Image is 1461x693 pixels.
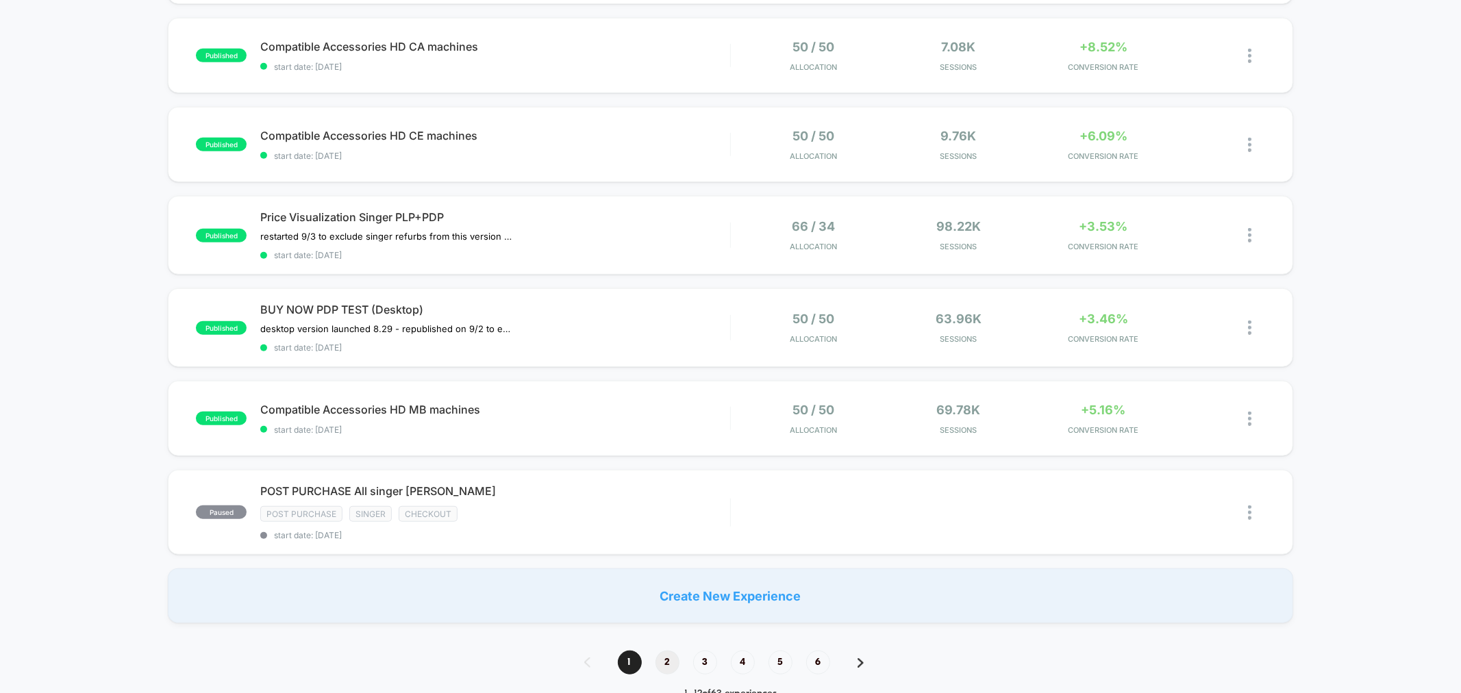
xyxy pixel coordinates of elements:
span: desktop version launched 8.29﻿ - republished on 9/2 to ensure OOS products dont show the buy now ... [260,323,514,334]
span: Sessions [890,425,1028,435]
span: published [196,138,247,151]
span: 3 [693,651,717,675]
span: +5.16% [1082,403,1126,417]
span: Allocation [790,151,838,161]
span: start date: [DATE] [260,425,729,435]
span: Price Visualization Singer PLP+PDP [260,210,729,224]
span: paused [196,505,247,519]
span: CONVERSION RATE [1034,425,1173,435]
img: close [1248,138,1251,152]
img: close [1248,412,1251,426]
span: +3.53% [1079,219,1128,234]
span: published [196,321,247,335]
span: Allocation [790,425,838,435]
img: close [1248,320,1251,335]
span: POST PURCHASE All singer [PERSON_NAME] [260,484,729,498]
span: Compatible Accessories HD CA machines [260,40,729,53]
span: 1 [618,651,642,675]
span: published [196,229,247,242]
span: Allocation [790,62,838,72]
span: Compatible Accessories HD CE machines [260,129,729,142]
span: +3.46% [1079,312,1128,326]
span: +8.52% [1079,40,1127,54]
span: 50 / 50 [793,40,835,54]
span: CONVERSION RATE [1034,151,1173,161]
span: 2 [655,651,679,675]
span: 9.76k [941,129,977,143]
span: start date: [DATE] [260,530,729,540]
span: Sessions [890,334,1028,344]
img: pagination forward [858,658,864,668]
span: Sessions [890,62,1028,72]
span: 50 / 50 [793,312,835,326]
span: start date: [DATE] [260,62,729,72]
img: close [1248,228,1251,242]
span: 63.96k [936,312,982,326]
span: +6.09% [1079,129,1127,143]
span: Sessions [890,151,1028,161]
img: close [1248,505,1251,520]
span: Singer [349,506,392,522]
div: Create New Experience [168,568,1293,623]
span: Allocation [790,334,838,344]
span: start date: [DATE] [260,250,729,260]
span: start date: [DATE] [260,342,729,353]
span: 4 [731,651,755,675]
span: checkout [399,506,458,522]
span: published [196,49,247,62]
span: published [196,412,247,425]
span: CONVERSION RATE [1034,334,1173,344]
span: 7.08k [942,40,976,54]
span: 6 [806,651,830,675]
span: CONVERSION RATE [1034,62,1173,72]
span: Sessions [890,242,1028,251]
span: 5 [769,651,792,675]
span: BUY NOW PDP TEST (Desktop) [260,303,729,316]
span: start date: [DATE] [260,151,729,161]
span: 50 / 50 [793,403,835,417]
span: 98.22k [936,219,981,234]
img: close [1248,49,1251,63]
span: CONVERSION RATE [1034,242,1173,251]
span: Post Purchase [260,506,342,522]
span: Compatible Accessories HD MB machines [260,403,729,416]
span: 50 / 50 [793,129,835,143]
span: restarted 9/3 to exclude singer refurbs from this version of the test [260,231,514,242]
span: 66 / 34 [792,219,836,234]
span: Allocation [790,242,838,251]
span: 69.78k [937,403,981,417]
